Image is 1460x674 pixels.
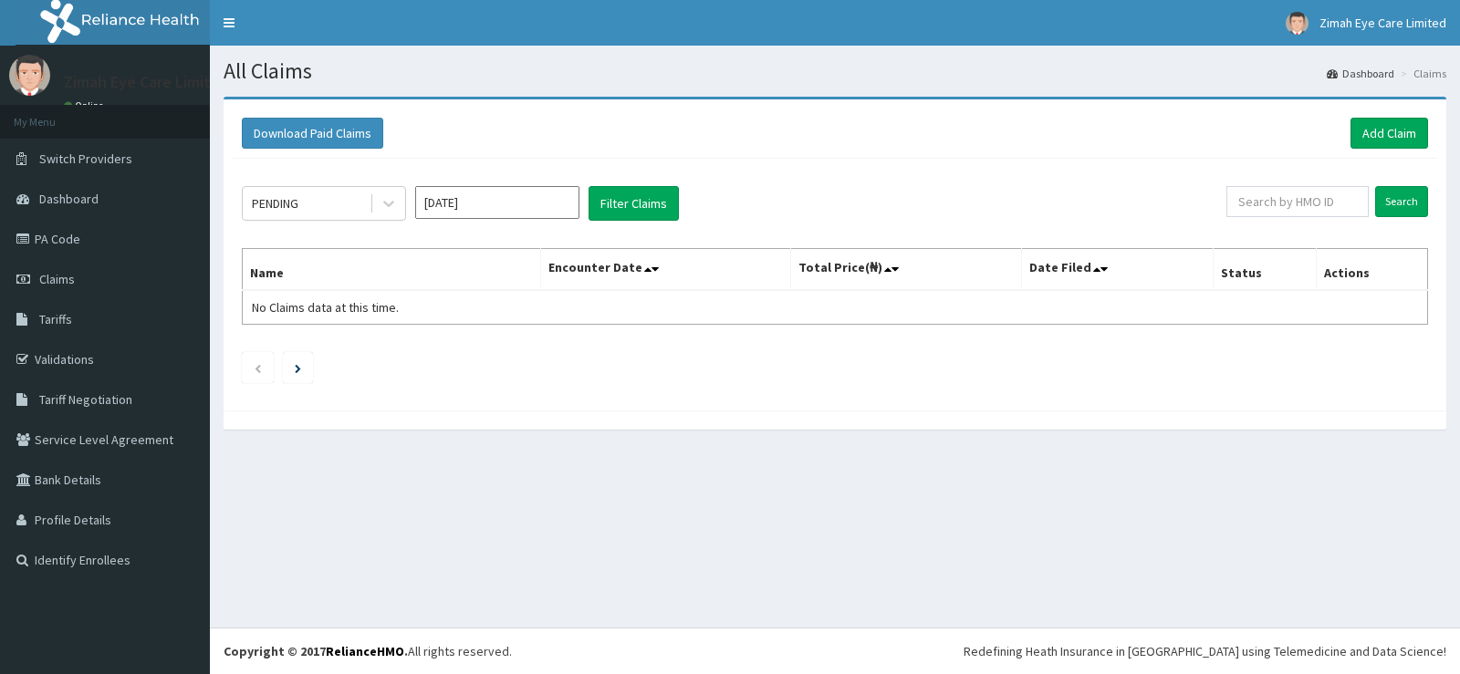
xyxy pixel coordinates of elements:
span: Zimah Eye Care Limited [1319,15,1446,31]
th: Date Filed [1022,249,1214,291]
img: User Image [1286,12,1309,35]
a: Previous page [254,359,262,376]
span: Dashboard [39,191,99,207]
th: Actions [1316,249,1427,291]
a: RelianceHMO [326,643,404,659]
div: PENDING [252,194,298,213]
span: Switch Providers [39,150,132,167]
span: Claims [39,271,75,287]
input: Search by HMO ID [1226,186,1370,217]
footer: All rights reserved. [210,627,1460,674]
span: Tariff Negotiation [39,391,132,408]
a: Add Claim [1350,118,1428,149]
p: Zimah Eye Care Limited [64,74,229,90]
span: Tariffs [39,311,72,327]
a: Dashboard [1327,66,1394,81]
input: Select Month and Year [415,186,579,219]
th: Status [1213,249,1316,291]
strong: Copyright © 2017 . [224,643,408,659]
a: Online [64,99,108,112]
button: Filter Claims [589,186,679,221]
th: Encounter Date [541,249,790,291]
button: Download Paid Claims [242,118,383,149]
a: Next page [295,359,301,376]
input: Search [1375,186,1428,217]
li: Claims [1396,66,1446,81]
span: No Claims data at this time. [252,299,399,316]
th: Name [243,249,541,291]
h1: All Claims [224,59,1446,83]
th: Total Price(₦) [790,249,1021,291]
img: User Image [9,55,50,96]
div: Redefining Heath Insurance in [GEOGRAPHIC_DATA] using Telemedicine and Data Science! [964,642,1446,660]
